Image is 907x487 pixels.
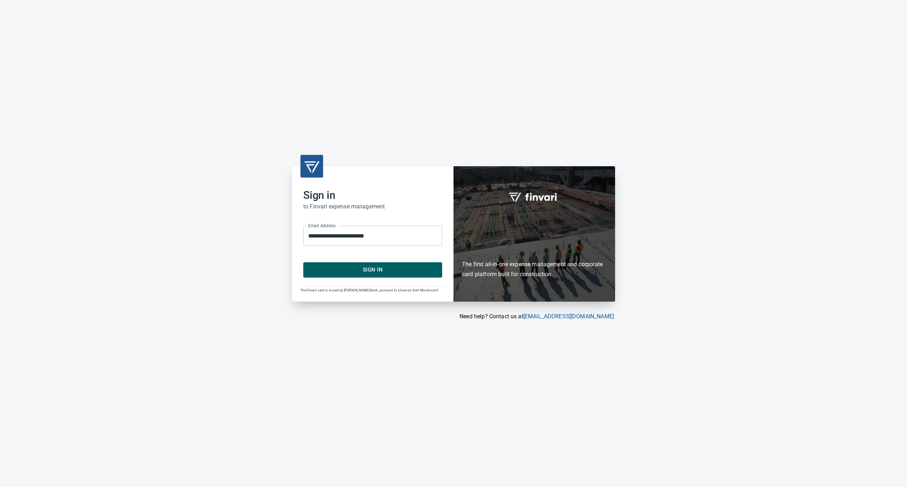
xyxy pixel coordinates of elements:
img: fullword_logo_white.png [508,189,561,205]
h6: to Finvari expense management [303,202,442,212]
h2: Sign in [303,189,442,202]
button: Sign In [303,262,442,277]
img: transparent_logo.png [303,158,320,175]
a: [EMAIL_ADDRESS][DOMAIN_NAME] [523,313,614,320]
h6: The first all-in-one expense management and corporate card platform built for construction. [462,218,607,279]
span: Sign In [311,265,434,274]
p: Need help? Contact us at [292,312,614,321]
div: Finvari [453,166,615,301]
span: The Finvari card is issued by [PERSON_NAME] Bank, pursuant to a license from Mastercard [300,289,438,292]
